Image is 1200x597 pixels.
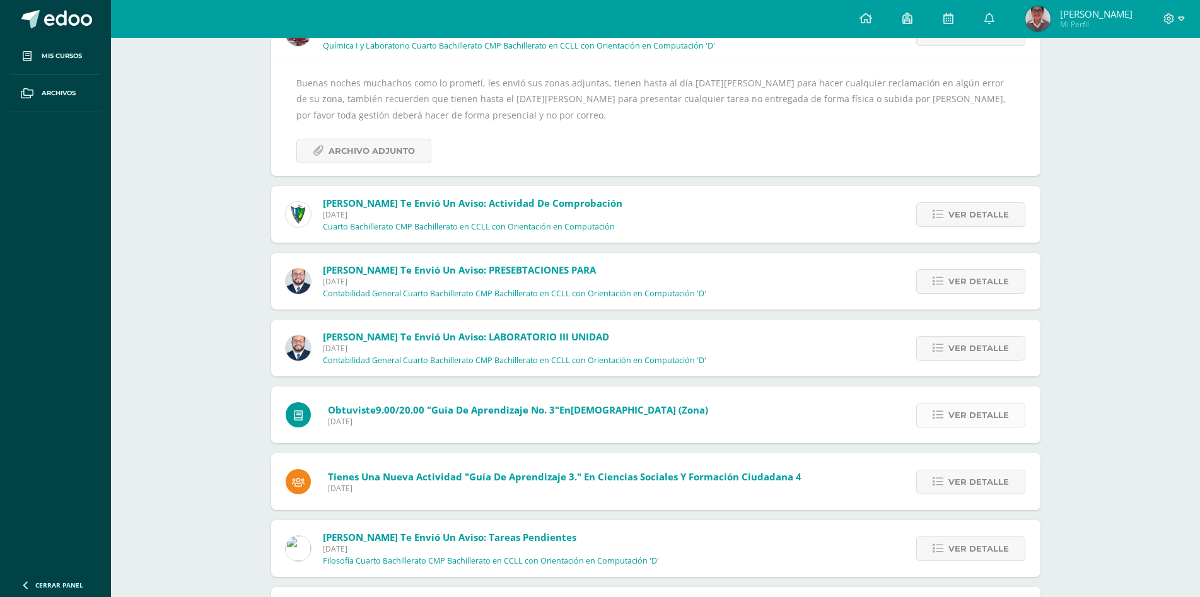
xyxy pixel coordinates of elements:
a: Archivo Adjunto [296,139,431,163]
span: Archivo Adjunto [329,139,415,163]
span: Tienes una nueva actividad "Guía de aprendizaje 3." En Ciencias Sociales y Formación Ciudadana 4 [328,470,801,483]
a: Archivos [10,75,101,112]
span: [DATE] [323,543,659,554]
span: Ver detalle [948,270,1009,293]
span: [PERSON_NAME] te envió un aviso: Actividad de Comprobación [323,197,622,209]
span: [DATE] [328,483,801,494]
span: [DATE] [328,416,708,427]
span: "Guía de aprendizaje No. 3" [427,403,559,416]
span: Ver detalle [948,203,1009,226]
div: Buenas noches muchachos como lo prometí, les envió sus zonas adjuntas, tienen hasta al día [DATE]... [296,75,1015,163]
p: Cuarto Bachillerato CMP Bachillerato en CCLL con Orientación en Computación [323,222,615,232]
span: Archivos [42,88,76,98]
a: Mis cursos [10,38,101,75]
p: Contabilidad General Cuarto Bachillerato CMP Bachillerato en CCLL con Orientación en Computación 'D' [323,356,706,366]
span: [DATE] [323,276,706,287]
span: [PERSON_NAME] [1060,8,1133,20]
span: [PERSON_NAME] te envió un aviso: LABORATORIO III UNIDAD [323,330,609,343]
span: [DEMOGRAPHIC_DATA] (Zona) [571,403,708,416]
p: Química I y Laboratorio Cuarto Bachillerato CMP Bachillerato en CCLL con Orientación en Computaci... [323,41,715,51]
span: Ver detalle [948,403,1009,427]
img: eaa624bfc361f5d4e8a554d75d1a3cf6.png [286,269,311,294]
span: Ver detalle [948,337,1009,360]
img: 9f174a157161b4ddbe12118a61fed988.png [286,202,311,227]
span: Obtuviste en [328,403,708,416]
span: [DATE] [323,343,706,354]
span: Ver detalle [948,470,1009,494]
span: [PERSON_NAME] te envió un aviso: PRESEBTACIONES PARA [323,264,596,276]
span: 9.00/20.00 [376,403,424,416]
span: Mis cursos [42,51,82,61]
span: [DATE] [323,209,622,220]
img: 9ff29071dadff2443d3fc9e4067af210.png [1025,6,1051,32]
p: Filosofía Cuarto Bachillerato CMP Bachillerato en CCLL con Orientación en Computación 'D' [323,556,659,566]
span: Ver detalle [948,537,1009,560]
span: Cerrar panel [35,581,83,589]
img: eaa624bfc361f5d4e8a554d75d1a3cf6.png [286,335,311,361]
p: Contabilidad General Cuarto Bachillerato CMP Bachillerato en CCLL con Orientación en Computación 'D' [323,289,706,299]
span: [PERSON_NAME] te envió un aviso: Tareas pendientes [323,531,576,543]
span: Mi Perfil [1060,19,1133,30]
img: 6dfd641176813817be49ede9ad67d1c4.png [286,536,311,561]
